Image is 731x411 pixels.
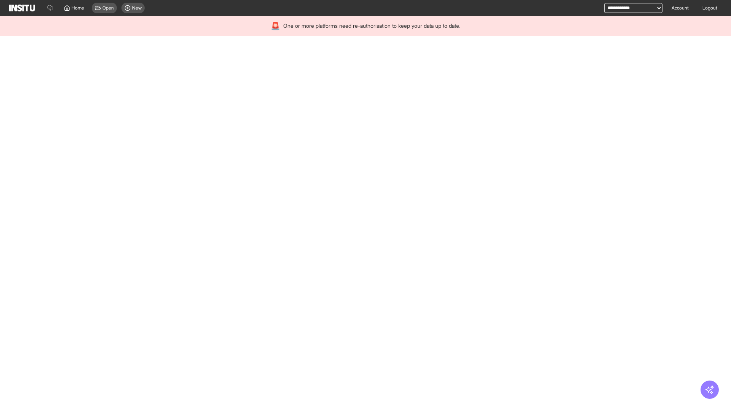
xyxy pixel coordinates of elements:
[9,5,35,11] img: Logo
[132,5,142,11] span: New
[72,5,84,11] span: Home
[271,21,280,31] div: 🚨
[102,5,114,11] span: Open
[283,22,460,30] span: One or more platforms need re-authorisation to keep your data up to date.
